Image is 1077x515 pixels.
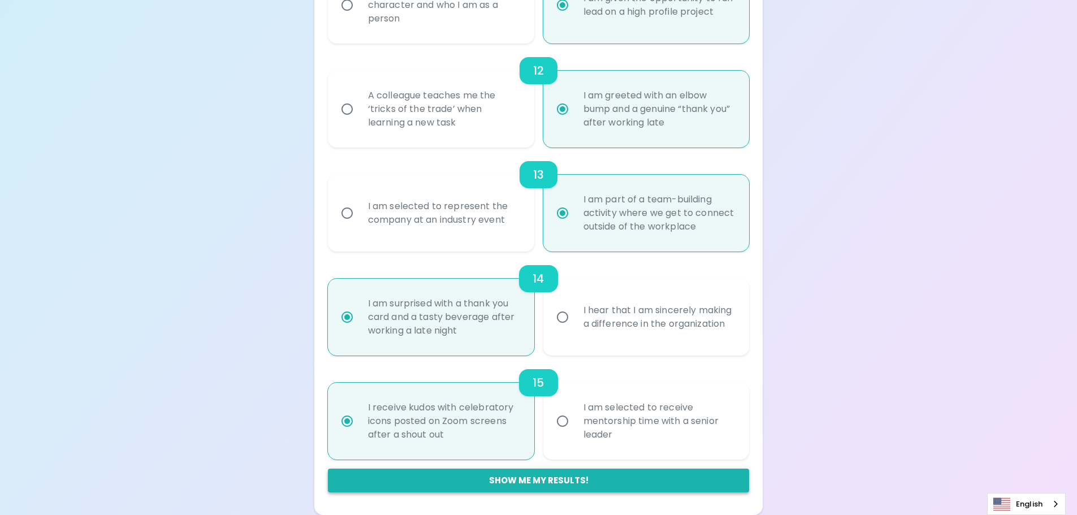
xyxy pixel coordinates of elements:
[987,493,1066,515] aside: Language selected: English
[574,387,743,455] div: I am selected to receive mentorship time with a senior leader
[328,469,750,492] button: Show me my results!
[988,494,1065,514] a: English
[328,148,750,252] div: choice-group-check
[987,493,1066,515] div: Language
[574,179,743,247] div: I am part of a team-building activity where we get to connect outside of the workplace
[359,186,528,240] div: I am selected to represent the company at an industry event
[533,270,544,288] h6: 14
[533,374,544,392] h6: 15
[359,75,528,143] div: A colleague teaches me the ‘tricks of the trade’ when learning a new task
[328,44,750,148] div: choice-group-check
[574,75,743,143] div: I am greeted with an elbow bump and a genuine “thank you” after working late
[328,356,750,460] div: choice-group-check
[328,252,750,356] div: choice-group-check
[533,166,544,184] h6: 13
[533,62,544,80] h6: 12
[359,387,528,455] div: I receive kudos with celebratory icons posted on Zoom screens after a shout out
[359,283,528,351] div: I am surprised with a thank you card and a tasty beverage after working a late night
[574,290,743,344] div: I hear that I am sincerely making a difference in the organization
